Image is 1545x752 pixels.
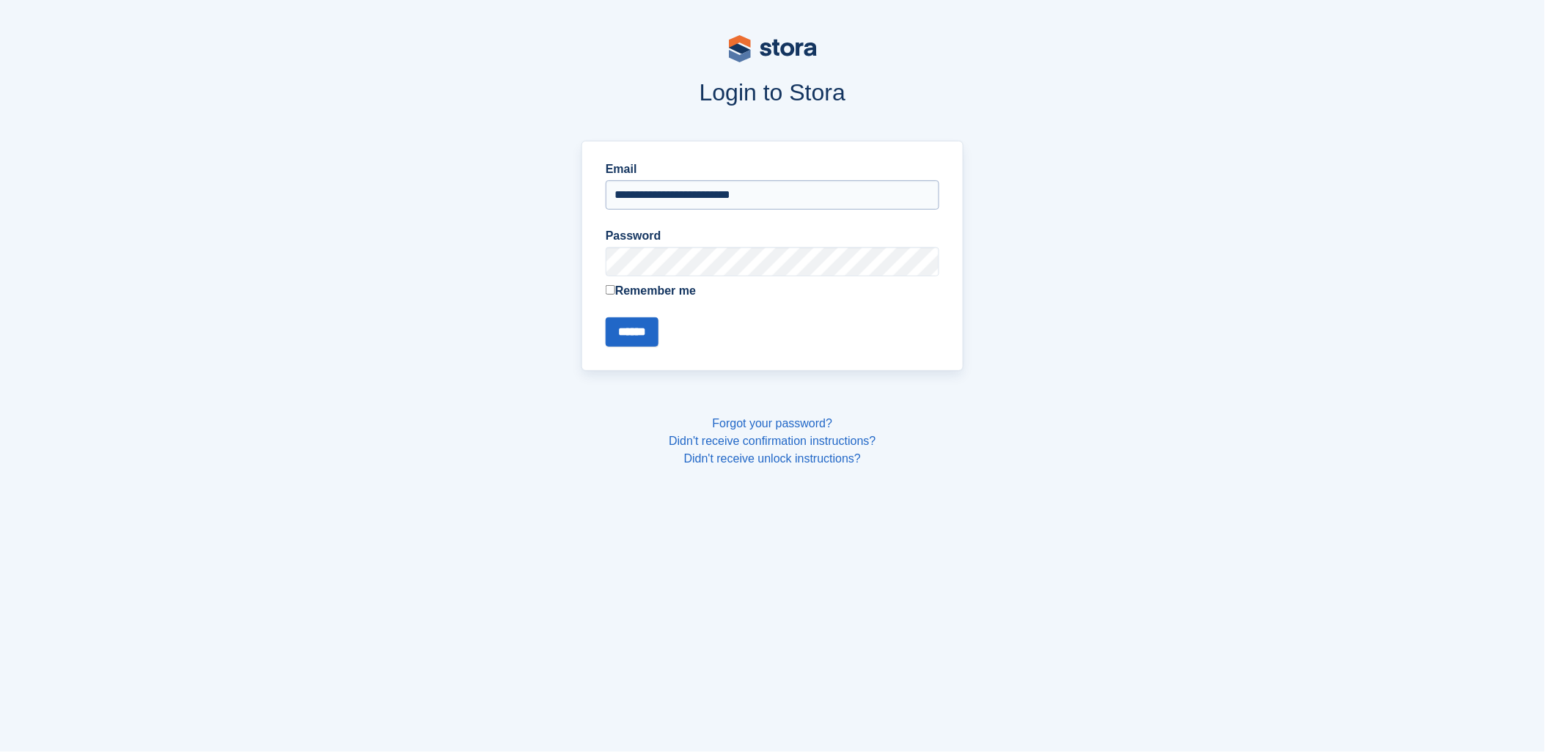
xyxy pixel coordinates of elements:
img: stora-logo-53a41332b3708ae10de48c4981b4e9114cc0af31d8433b30ea865607fb682f29.svg [729,35,817,62]
input: Remember me [606,285,615,295]
label: Email [606,161,939,178]
label: Remember me [606,282,939,300]
a: Didn't receive confirmation instructions? [669,435,876,447]
label: Password [606,227,939,245]
a: Didn't receive unlock instructions? [684,452,861,465]
h1: Login to Stora [302,79,1244,106]
a: Forgot your password? [713,417,833,430]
